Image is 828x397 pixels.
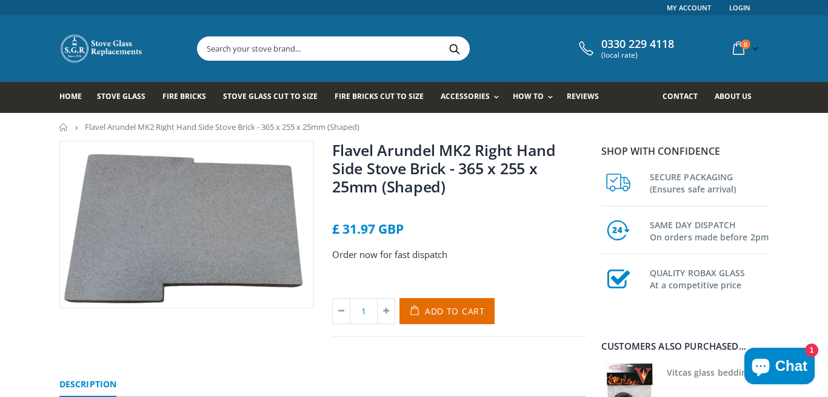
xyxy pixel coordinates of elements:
span: How To [513,91,544,101]
inbox-online-store-chat: Shopify online store chat [741,348,818,387]
a: Home [59,123,68,131]
img: Stove Glass Replacement [59,33,144,64]
input: Search your stove brand... [198,37,605,60]
a: Reviews [567,82,608,113]
a: Stove Glass [97,82,155,113]
span: Add to Cart [425,305,485,317]
div: Customers also purchased... [601,342,769,351]
a: How To [513,82,559,113]
span: Stove Glass [97,91,145,101]
span: Flavel Arundel MK2 Right Hand Side Stove Brick - 365 x 255 x 25mm (Shaped) [85,121,359,132]
a: Accessories [441,82,505,113]
a: Description [59,373,116,397]
a: 0330 229 4118 (local rate) [576,38,674,59]
a: Stove Glass Cut To Size [223,82,326,113]
button: Add to Cart [399,298,495,324]
p: Shop with confidence [601,144,769,158]
span: Accessories [441,91,490,101]
span: Fire Bricks [162,91,206,101]
img: Flavel_Arundel_MK2_right_hand_side_brick_800x_crop_center.webp [60,141,313,308]
span: Fire Bricks Cut To Size [335,91,424,101]
h3: SECURE PACKAGING (Ensures safe arrival) [650,169,769,195]
h3: SAME DAY DISPATCH On orders made before 2pm [650,217,769,243]
button: Search [441,37,468,60]
span: 0 [741,39,750,49]
span: Contact [663,91,698,101]
span: £ 31.97 GBP [332,220,404,237]
span: Reviews [567,91,599,101]
span: Stove Glass Cut To Size [223,91,317,101]
a: About us [715,82,761,113]
span: (local rate) [601,51,674,59]
a: Home [59,82,91,113]
a: Contact [663,82,707,113]
p: Order now for fast dispatch [332,248,587,262]
span: About us [715,91,752,101]
a: 0 [728,36,761,60]
h3: QUALITY ROBAX GLASS At a competitive price [650,265,769,291]
a: Fire Bricks [162,82,215,113]
a: Fire Bricks Cut To Size [335,82,433,113]
span: 0330 229 4118 [601,38,674,51]
a: Flavel Arundel MK2 Right Hand Side Stove Brick - 365 x 255 x 25mm (Shaped) [332,140,556,197]
span: Home [59,91,82,101]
